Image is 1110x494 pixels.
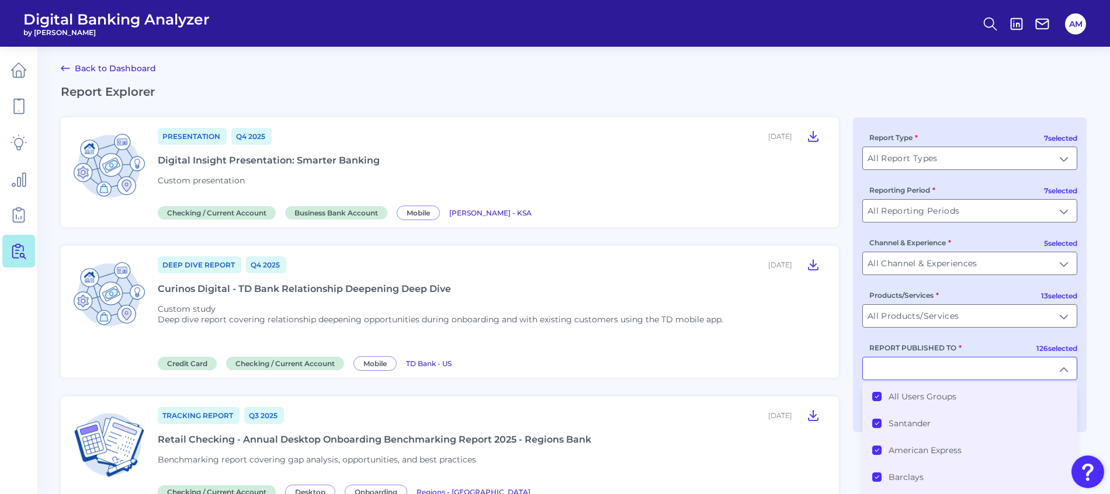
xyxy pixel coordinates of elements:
[406,359,452,368] span: TD Bank - US
[158,207,280,218] a: Checking / Current Account
[158,407,240,424] a: Tracking Report
[869,343,962,352] label: REPORT PUBLISHED TO
[285,206,387,220] span: Business Bank Account
[802,255,825,274] button: Curinos Digital - TD Bank Relationship Deepening Deep Dive
[70,255,148,333] img: Credit Card
[353,356,397,371] span: Mobile
[226,357,344,370] span: Checking / Current Account
[158,357,217,370] span: Credit Card
[158,357,221,368] a: Credit Card
[158,256,241,273] a: Deep Dive Report
[802,127,825,145] button: Digital Insight Presentation: Smarter Banking
[70,127,148,205] img: Checking / Current Account
[1071,455,1104,488] button: Open Resource Center
[397,207,445,218] a: Mobile
[768,132,792,141] div: [DATE]
[158,454,476,465] span: Benchmarking report covering gap analysis, opportunities, and best practices
[406,357,452,368] a: TD Bank - US
[353,357,401,368] a: Mobile
[397,206,440,220] span: Mobile
[61,61,156,75] a: Back to Dashboard
[449,208,532,217] span: [PERSON_NAME] - KSA
[285,207,392,218] a: Business Bank Account
[869,186,935,194] label: Reporting Period
[246,256,286,273] a: Q4 2025
[158,314,723,325] p: Deep dive report covering relationship deepening opportunities during onboarding and with existin...
[23,11,210,28] span: Digital Banking Analyzer
[158,155,380,166] div: Digital Insight Presentation: Smarter Banking
[226,357,349,368] a: Checking / Current Account
[869,291,939,300] label: Products/Services
[449,207,532,218] a: [PERSON_NAME] - KSA
[158,304,216,314] span: Custom study
[158,283,451,294] div: Curinos Digital - TD Bank Relationship Deepening Deep Dive
[768,260,792,269] div: [DATE]
[23,28,210,37] span: by [PERSON_NAME]
[1065,13,1086,34] button: AM
[869,133,918,142] label: Report Type
[61,85,1087,99] h2: Report Explorer
[158,206,276,220] span: Checking / Current Account
[889,418,931,429] label: Santander
[158,434,591,445] div: Retail Checking - Annual Desktop Onboarding Benchmarking Report 2025 - Regions Bank
[889,445,962,455] label: American Express
[244,407,284,424] a: Q3 2025
[70,406,148,484] img: Checking / Current Account
[768,411,792,420] div: [DATE]
[869,238,951,247] label: Channel & Experience
[889,391,956,402] label: All Users Groups
[158,175,245,186] span: Custom presentation
[231,128,272,145] a: Q4 2025
[158,128,227,145] a: Presentation
[802,406,825,425] button: Retail Checking - Annual Desktop Onboarding Benchmarking Report 2025 - Regions Bank
[889,472,924,482] label: Barclays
